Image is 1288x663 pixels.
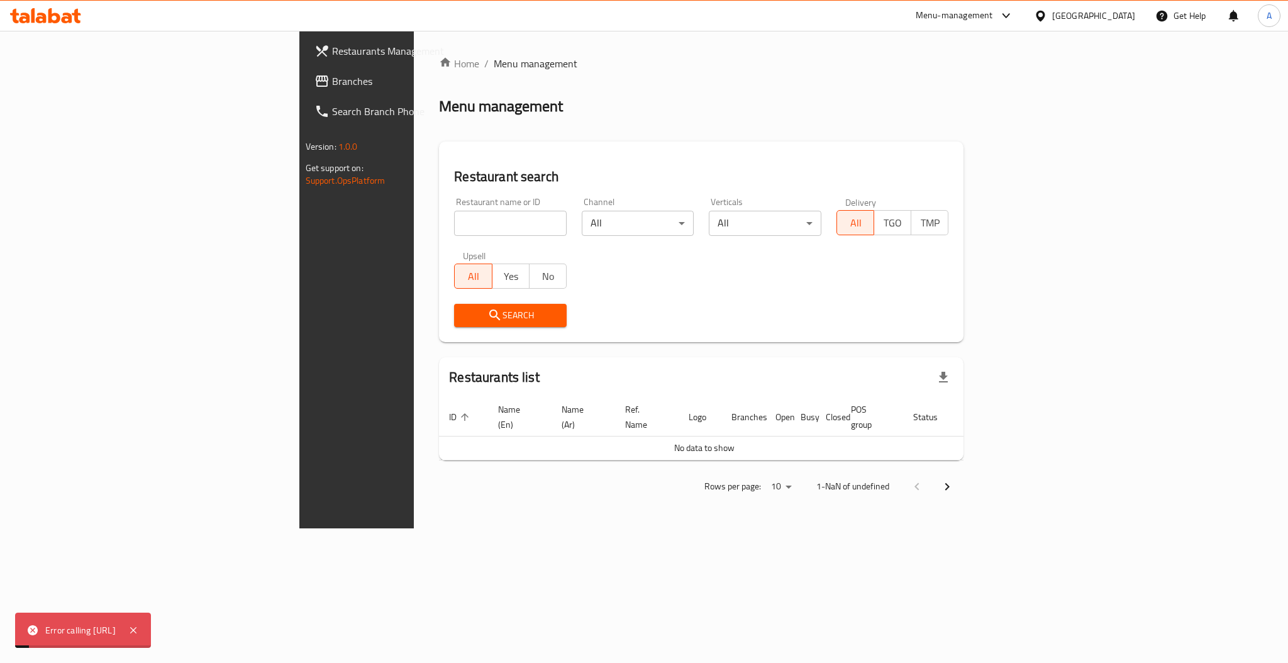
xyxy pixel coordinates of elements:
button: Search [454,304,567,327]
h2: Restaurants list [449,368,539,387]
label: Upsell [463,251,486,260]
div: Error calling [URL] [45,623,116,637]
span: Name (En) [498,402,536,432]
span: Ref. Name [625,402,663,432]
div: Menu-management [916,8,993,23]
div: Rows per page: [766,477,796,496]
span: Version: [306,138,336,155]
span: All [842,214,869,232]
button: Yes [492,264,530,289]
span: ID [449,409,473,425]
span: Yes [497,267,525,286]
button: Next page [932,472,962,502]
div: [GEOGRAPHIC_DATA] [1052,9,1135,23]
span: Status [913,409,954,425]
div: All [709,211,821,236]
input: Search for restaurant name or ID.. [454,211,567,236]
span: Search [464,308,557,323]
span: Search Branch Phone [332,104,504,119]
span: TMP [916,214,943,232]
th: Busy [791,398,816,437]
span: Menu management [494,56,577,71]
th: Logo [679,398,721,437]
span: Name (Ar) [562,402,600,432]
button: No [529,264,567,289]
table: enhanced table [439,398,1013,460]
th: Branches [721,398,765,437]
button: All [836,210,874,235]
span: Restaurants Management [332,43,504,58]
span: No [535,267,562,286]
a: Search Branch Phone [304,96,514,126]
div: Export file [928,362,958,393]
label: Delivery [845,198,877,206]
span: Branches [332,74,504,89]
div: All [582,211,694,236]
span: Get support on: [306,160,364,176]
button: TMP [911,210,948,235]
th: Closed [816,398,841,437]
span: TGO [879,214,906,232]
a: Support.OpsPlatform [306,172,386,189]
a: Restaurants Management [304,36,514,66]
p: Rows per page: [704,479,761,494]
button: All [454,264,492,289]
button: TGO [874,210,911,235]
span: A [1267,9,1272,23]
h2: Restaurant search [454,167,948,186]
p: 1-NaN of undefined [816,479,889,494]
span: 1.0.0 [338,138,358,155]
span: No data to show [674,440,735,456]
nav: breadcrumb [439,56,963,71]
th: Open [765,398,791,437]
span: All [460,267,487,286]
span: POS group [851,402,888,432]
a: Branches [304,66,514,96]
